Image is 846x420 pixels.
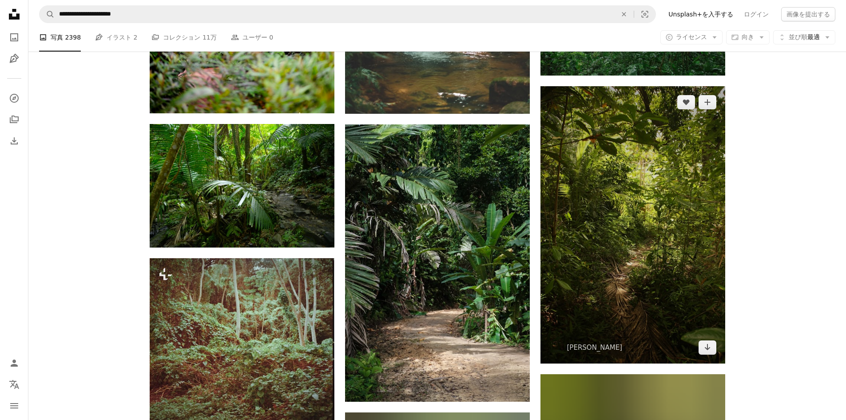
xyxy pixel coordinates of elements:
[345,124,530,402] img: 緑豊かな木々に囲まれた未舗装の道路
[5,89,23,107] a: 探す
[677,95,695,109] button: いいね！
[203,32,217,42] span: 11万
[269,32,273,42] span: 0
[726,30,770,44] button: 向き
[345,259,530,267] a: 緑豊かな木々に囲まれた未舗装の道路
[39,5,656,23] form: サイト内でビジュアルを探す
[134,32,138,42] span: 2
[699,340,716,355] a: ダウンロード
[699,95,716,109] button: コレクションに追加する
[95,23,137,52] a: イラスト 2
[5,111,23,128] a: コレクション
[789,33,820,42] span: 最適
[781,7,835,21] button: 画像を提出する
[663,7,739,21] a: Unsplash+を入手する
[5,50,23,68] a: イラスト
[150,346,334,354] a: 青々とした緑の葉が鬱蒼とした森のシーンを埋め尽くします。
[5,132,23,150] a: ダウンロード履歴
[634,6,655,23] button: ビジュアル検索
[5,397,23,415] button: メニュー
[40,6,55,23] button: Unsplashで検索する
[150,124,334,248] img: 木々が生い茂る緑豊かな森
[5,354,23,372] a: ログイン / 登録する
[742,33,754,40] span: 向き
[150,182,334,190] a: 木々が生い茂る緑豊かな森
[540,86,725,364] img: 森の真ん中にある未舗装の小道
[540,221,725,229] a: 森の真ん中にある未舗装の小道
[5,376,23,393] button: 言語
[5,5,23,25] a: ホーム — Unsplash
[151,23,216,52] a: コレクション 11万
[549,340,564,355] img: Adrian Schledornのプロフィールを見る
[676,33,707,40] span: ライセンス
[660,30,723,44] button: ライセンス
[789,33,807,40] span: 並び順
[567,343,623,352] a: [PERSON_NAME]
[5,28,23,46] a: 写真
[614,6,634,23] button: 全てクリア
[773,30,835,44] button: 並び順最適
[739,7,774,21] a: ログイン
[231,23,273,52] a: ユーザー 0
